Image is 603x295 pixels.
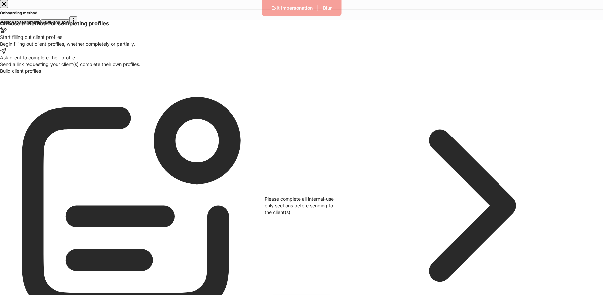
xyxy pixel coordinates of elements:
[319,3,336,13] button: Blur
[323,6,332,10] div: Blur
[267,3,317,13] button: Exit Impersonation
[329,186,367,194] h6: Please complete required fields before sending to the client.
[271,6,313,10] div: Exit Impersonation
[41,19,69,25] button: Save and exit
[265,196,337,216] div: Please complete all internal-use only sections before sending to the client(s)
